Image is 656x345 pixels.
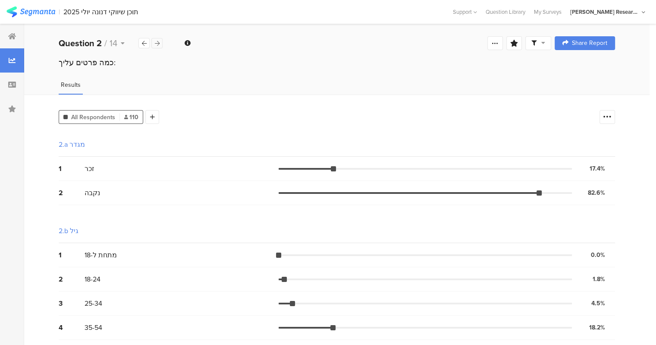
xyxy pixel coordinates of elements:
[589,323,605,332] div: 18.2%
[61,80,81,89] span: Results
[59,298,85,308] div: 3
[59,274,85,284] div: 2
[71,113,115,122] span: All Respondents
[85,250,117,260] span: מתחת ל-18
[591,299,605,308] div: 4.5%
[85,188,100,198] span: נקבה
[59,139,85,149] div: 2.a מגדר
[570,8,639,16] div: [PERSON_NAME] Research Account
[530,8,566,16] a: My Surveys
[59,164,85,174] div: 1
[59,250,85,260] div: 1
[59,188,85,198] div: 2
[572,40,607,46] span: Share Report
[110,37,117,50] span: 14
[593,275,605,284] div: 1.8%
[85,274,100,284] span: 18-24
[6,6,55,17] img: segmanta logo
[85,164,94,174] span: זכר
[588,188,605,197] div: 82.6%
[59,7,60,17] div: |
[59,37,102,50] b: Question 2
[85,298,102,308] span: 25-34
[124,113,138,122] span: 110
[63,8,138,16] div: תוכן שיווקי דנונה יולי 2025
[104,37,107,50] span: /
[59,57,615,68] div: כמה פרטים עליך:
[453,5,477,19] div: Support
[59,323,85,332] div: 4
[59,226,78,236] div: 2.b גיל
[481,8,530,16] a: Question Library
[85,323,102,332] span: 35-54
[591,250,605,260] div: 0.0%
[590,164,605,173] div: 17.4%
